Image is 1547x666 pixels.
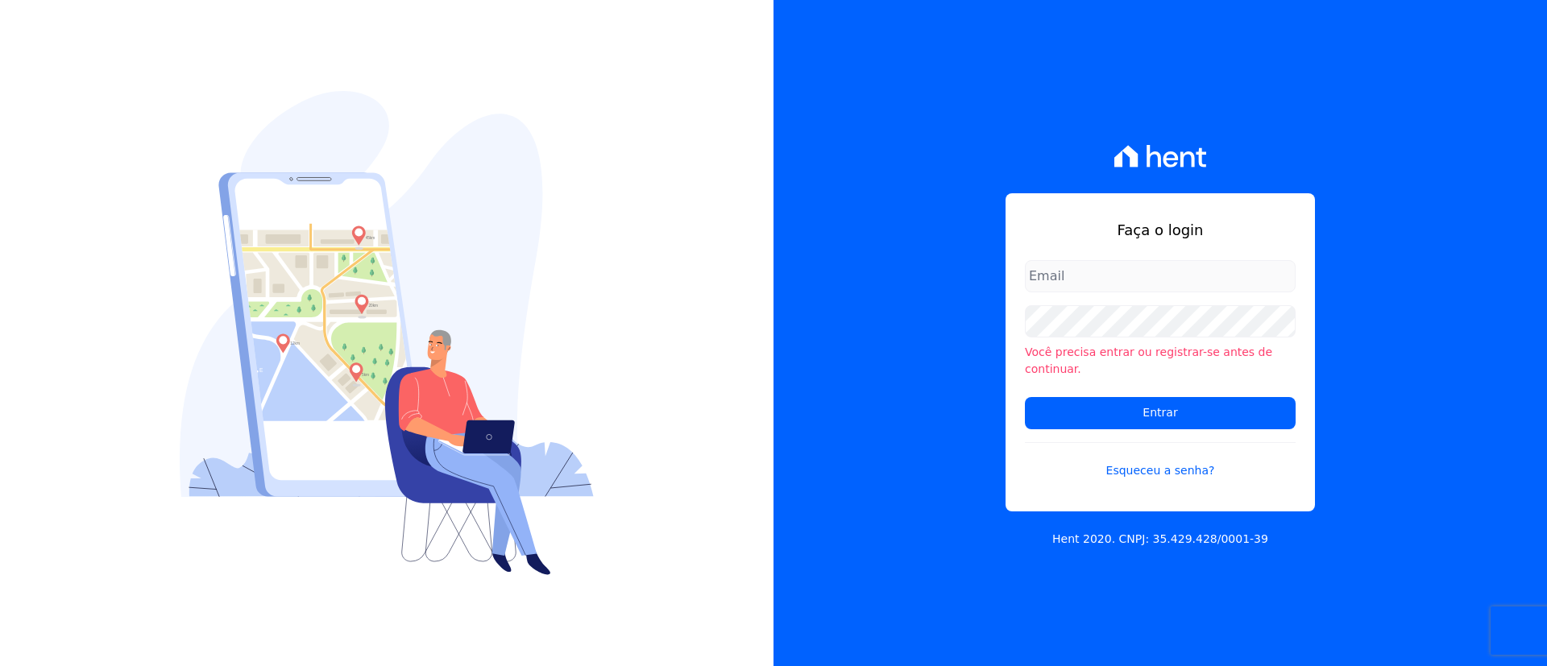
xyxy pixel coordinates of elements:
li: Você precisa entrar ou registrar-se antes de continuar. [1025,344,1296,378]
a: Esqueceu a senha? [1025,442,1296,479]
input: Entrar [1025,397,1296,429]
p: Hent 2020. CNPJ: 35.429.428/0001-39 [1052,531,1268,548]
img: Login [180,91,594,575]
input: Email [1025,260,1296,292]
h1: Faça o login [1025,219,1296,241]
